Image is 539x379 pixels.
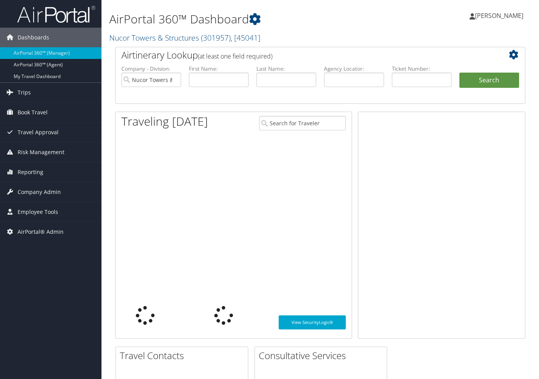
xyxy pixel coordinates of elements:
span: Book Travel [18,103,48,122]
img: airportal-logo.png [17,5,95,23]
span: Risk Management [18,142,64,162]
span: Dashboards [18,28,49,47]
a: View SecurityLogic® [279,315,346,329]
a: [PERSON_NAME] [470,4,531,27]
span: Reporting [18,162,43,182]
label: Ticket Number: [392,65,452,73]
span: Employee Tools [18,202,58,222]
label: Company - Division: [121,65,181,73]
span: (at least one field required) [198,52,272,60]
span: [PERSON_NAME] [475,11,523,20]
button: Search [459,73,519,88]
span: , [ 45041 ] [231,32,260,43]
span: AirPortal® Admin [18,222,64,242]
span: Travel Approval [18,123,59,142]
label: Last Name: [256,65,316,73]
label: Agency Locator: [324,65,384,73]
span: Company Admin [18,182,61,202]
label: First Name: [189,65,249,73]
span: Trips [18,83,31,102]
h2: Consultative Services [259,349,387,362]
h2: Travel Contacts [120,349,248,362]
span: ( 301957 ) [201,32,231,43]
a: Nucor Towers & Structures [109,32,260,43]
h1: Traveling [DATE] [121,113,208,130]
input: Search for Traveler [259,116,346,130]
h1: AirPortal 360™ Dashboard [109,11,391,27]
h2: Airtinerary Lookup [121,48,485,62]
